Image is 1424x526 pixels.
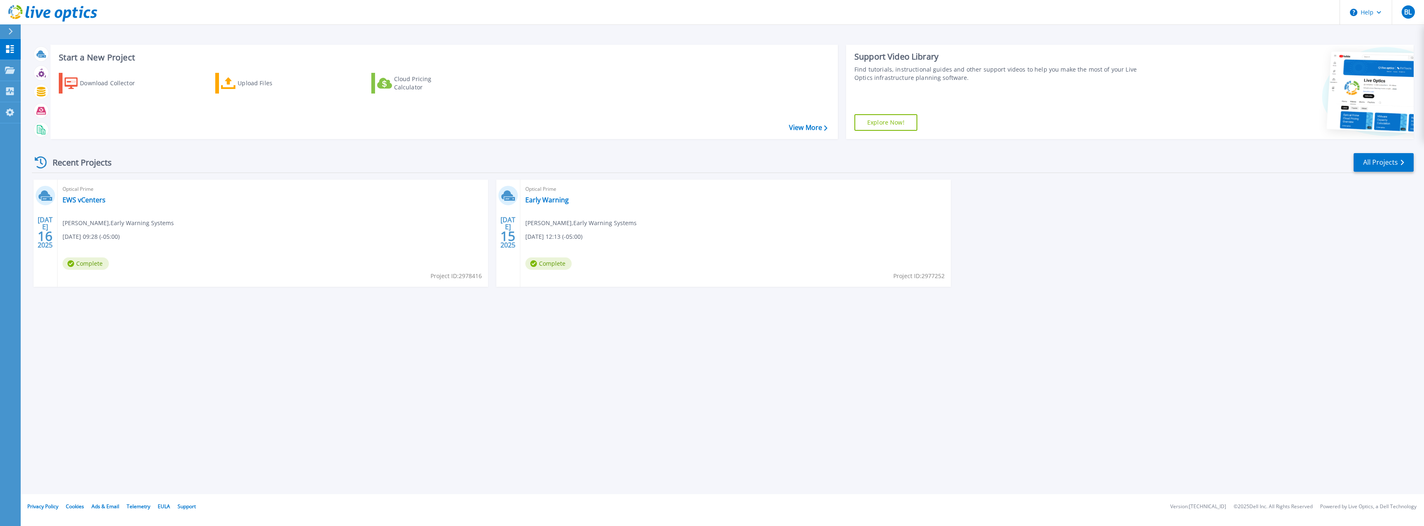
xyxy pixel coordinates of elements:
[500,217,516,247] div: [DATE] 2025
[37,217,53,247] div: [DATE] 2025
[80,75,146,91] div: Download Collector
[500,233,515,240] span: 15
[178,503,196,510] a: Support
[1170,504,1226,509] li: Version: [TECHNICAL_ID]
[371,73,464,94] a: Cloud Pricing Calculator
[63,196,106,204] a: EWS vCenters
[1404,9,1412,15] span: BL
[789,124,827,132] a: View More
[238,75,304,91] div: Upload Files
[525,185,946,194] span: Optical Prime
[59,53,827,62] h3: Start a New Project
[854,114,917,131] a: Explore Now!
[32,152,123,173] div: Recent Projects
[63,257,109,270] span: Complete
[1234,504,1313,509] li: © 2025 Dell Inc. All Rights Reserved
[63,185,483,194] span: Optical Prime
[27,503,58,510] a: Privacy Policy
[1320,504,1417,509] li: Powered by Live Optics, a Dell Technology
[91,503,119,510] a: Ads & Email
[854,51,1151,62] div: Support Video Library
[63,232,120,241] span: [DATE] 09:28 (-05:00)
[215,73,308,94] a: Upload Files
[854,65,1151,82] div: Find tutorials, instructional guides and other support videos to help you make the most of your L...
[158,503,170,510] a: EULA
[394,75,460,91] div: Cloud Pricing Calculator
[63,219,174,228] span: [PERSON_NAME] , Early Warning Systems
[127,503,150,510] a: Telemetry
[525,257,572,270] span: Complete
[893,271,945,281] span: Project ID: 2977252
[59,73,151,94] a: Download Collector
[525,219,637,228] span: [PERSON_NAME] , Early Warning Systems
[1354,153,1414,172] a: All Projects
[38,233,53,240] span: 16
[525,232,582,241] span: [DATE] 12:13 (-05:00)
[66,503,84,510] a: Cookies
[431,271,482,281] span: Project ID: 2978416
[525,196,569,204] a: Early Warning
